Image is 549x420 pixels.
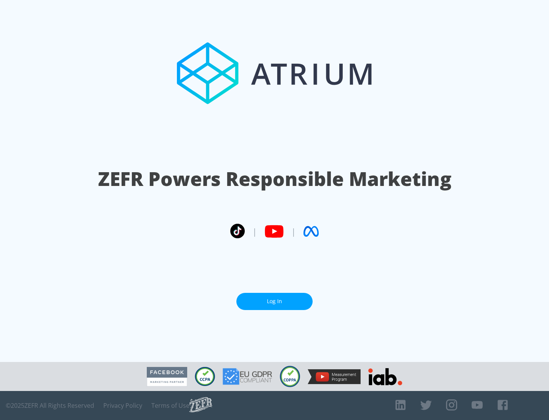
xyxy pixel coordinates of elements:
a: Terms of Use [151,402,189,409]
img: COPPA Compliant [280,366,300,387]
a: Log In [236,293,313,310]
img: CCPA Compliant [195,367,215,386]
a: Privacy Policy [103,402,142,409]
span: | [252,226,257,237]
img: YouTube Measurement Program [308,369,361,384]
img: GDPR Compliant [223,368,272,385]
img: Facebook Marketing Partner [147,367,187,386]
h1: ZEFR Powers Responsible Marketing [98,166,451,192]
img: IAB [368,368,402,385]
span: | [291,226,296,237]
span: © 2025 ZEFR All Rights Reserved [6,402,94,409]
